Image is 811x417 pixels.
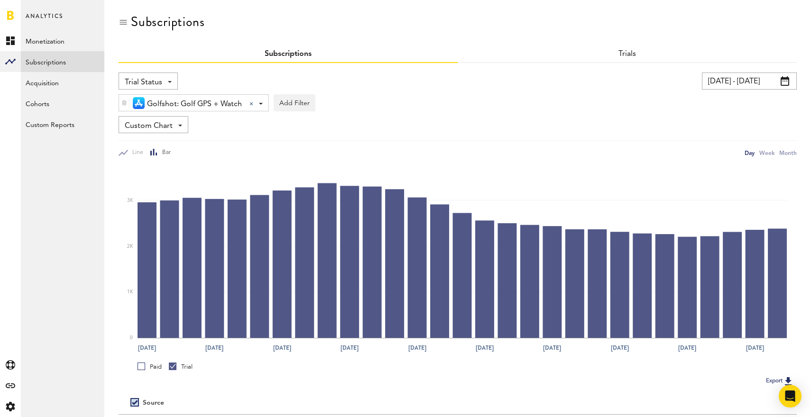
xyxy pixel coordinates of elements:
[127,198,133,203] text: 3K
[127,290,133,295] text: 1K
[21,72,104,93] a: Acquisition
[127,244,133,249] text: 2K
[125,118,173,134] span: Custom Chart
[205,344,223,352] text: [DATE]
[133,97,145,109] img: 21.png
[763,375,797,387] button: Export
[21,93,104,114] a: Cohorts
[408,344,426,352] text: [DATE]
[169,363,193,371] div: Trial
[119,95,129,111] div: Delete
[678,344,696,352] text: [DATE]
[143,399,164,407] div: Source
[130,335,133,340] text: 0
[759,148,774,158] div: Week
[618,50,636,58] a: Trials
[20,7,54,15] span: Support
[341,344,359,352] text: [DATE]
[138,344,156,352] text: [DATE]
[131,14,204,29] div: Subscriptions
[779,385,802,408] div: Open Intercom Messenger
[21,114,104,135] a: Custom Reports
[249,102,253,106] div: Clear
[746,344,764,352] text: [DATE]
[273,344,291,352] text: [DATE]
[745,148,755,158] div: Day
[779,148,797,158] div: Month
[125,74,162,91] span: Trial Status
[147,96,242,112] span: Golfshot: Golf GPS + Watch
[138,363,162,371] div: Paid
[26,10,63,30] span: Analytics
[611,344,629,352] text: [DATE]
[783,375,794,387] img: Export
[121,100,127,106] img: trash_awesome_blue.svg
[158,149,171,157] span: Bar
[265,50,312,58] a: Subscriptions
[21,51,104,72] a: Subscriptions
[274,94,315,111] button: Add Filter
[21,30,104,51] a: Monetization
[476,344,494,352] text: [DATE]
[128,149,143,157] span: Line
[543,344,561,352] text: [DATE]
